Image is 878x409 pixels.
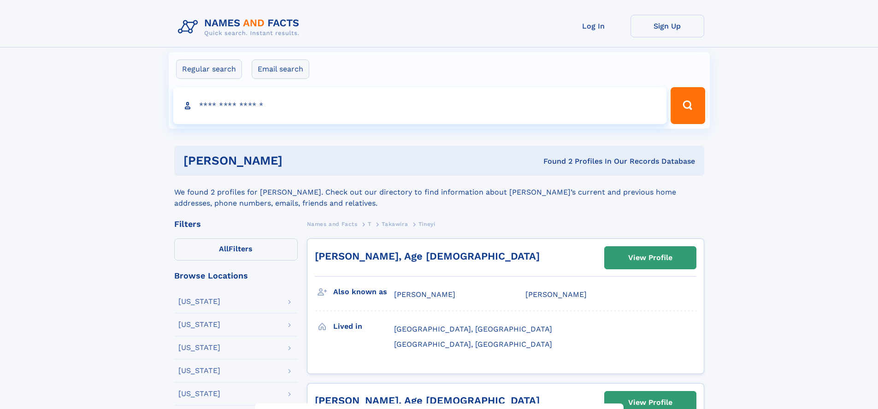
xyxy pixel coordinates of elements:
[368,218,371,230] a: T
[178,390,220,397] div: [US_STATE]
[307,218,358,230] a: Names and Facts
[605,247,696,269] a: View Profile
[183,155,413,166] h1: [PERSON_NAME]
[368,221,371,227] span: T
[173,87,667,124] input: search input
[174,272,298,280] div: Browse Locations
[333,319,394,334] h3: Lived in
[333,284,394,300] h3: Also known as
[176,59,242,79] label: Regular search
[178,367,220,374] div: [US_STATE]
[174,238,298,261] label: Filters
[382,221,408,227] span: Takawira
[418,221,436,227] span: Tineyi
[178,321,220,328] div: [US_STATE]
[219,244,229,253] span: All
[557,15,631,37] a: Log In
[631,15,704,37] a: Sign Up
[382,218,408,230] a: Takawira
[413,156,695,166] div: Found 2 Profiles In Our Records Database
[178,344,220,351] div: [US_STATE]
[315,395,540,406] a: [PERSON_NAME], Age [DEMOGRAPHIC_DATA]
[174,220,298,228] div: Filters
[671,87,705,124] button: Search Button
[394,325,552,333] span: [GEOGRAPHIC_DATA], [GEOGRAPHIC_DATA]
[525,290,587,299] span: [PERSON_NAME]
[628,247,672,268] div: View Profile
[315,250,540,262] a: [PERSON_NAME], Age [DEMOGRAPHIC_DATA]
[252,59,309,79] label: Email search
[394,340,552,349] span: [GEOGRAPHIC_DATA], [GEOGRAPHIC_DATA]
[178,298,220,305] div: [US_STATE]
[174,176,704,209] div: We found 2 profiles for [PERSON_NAME]. Check out our directory to find information about [PERSON_...
[174,15,307,40] img: Logo Names and Facts
[394,290,455,299] span: [PERSON_NAME]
